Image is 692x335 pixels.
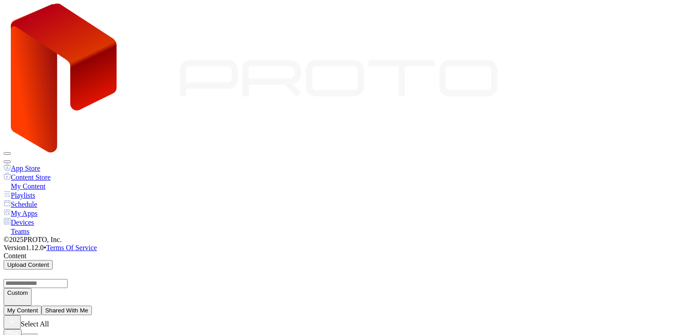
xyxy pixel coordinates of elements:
a: App Store [4,163,688,172]
a: Devices [4,218,688,227]
span: Select All [21,320,49,328]
div: Content [4,252,688,260]
div: Upload Content [7,261,49,268]
a: Schedule [4,200,688,209]
button: Custom [4,288,32,306]
a: Teams [4,227,688,236]
a: My Content [4,181,688,191]
a: Playlists [4,191,688,200]
div: © 2025 PROTO, Inc. [4,236,688,244]
a: Content Store [4,172,688,181]
span: Version 1.12.0 • [4,244,46,251]
a: My Apps [4,209,688,218]
button: Shared With Me [41,306,92,315]
a: Terms Of Service [46,244,97,251]
div: Custom [7,289,28,296]
button: My Content [4,306,41,315]
button: Upload Content [4,260,53,270]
